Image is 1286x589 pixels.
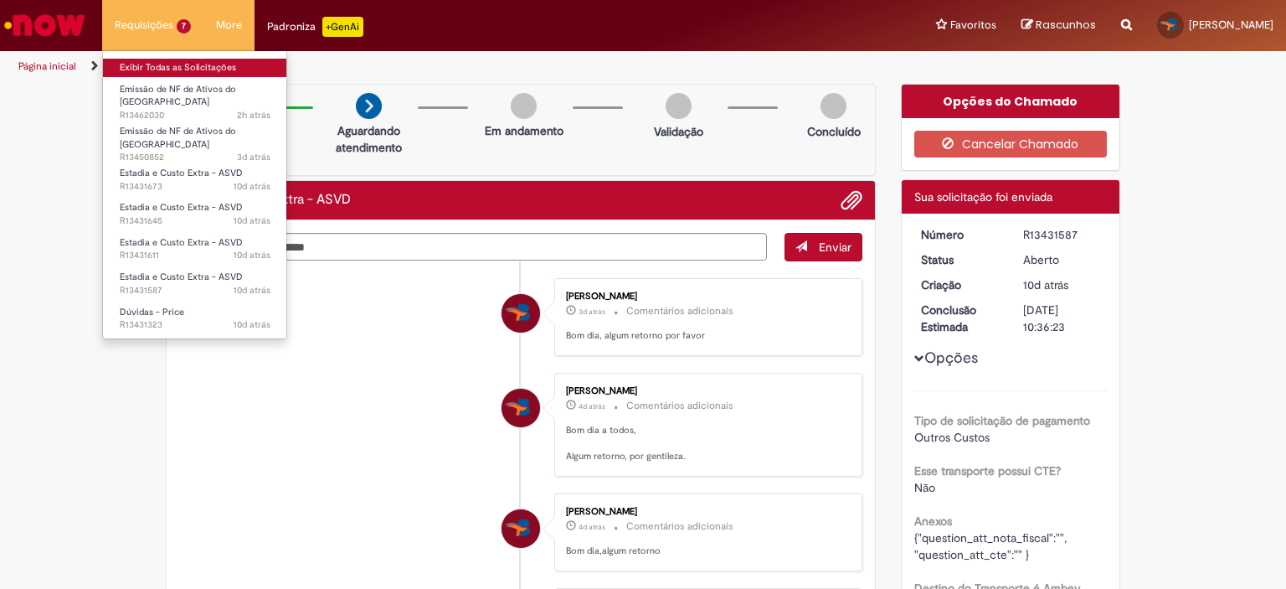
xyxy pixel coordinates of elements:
[511,93,537,119] img: img-circle-grey.png
[566,507,845,517] div: [PERSON_NAME]
[914,131,1108,158] button: Cancelar Chamado
[234,180,270,193] time: 20/08/2025 10:49:11
[579,401,605,411] time: 26/08/2025 09:13:52
[102,50,287,339] ul: Requisições
[502,509,540,548] div: Thiago César
[234,249,270,261] span: 10d atrás
[908,276,1011,293] dt: Criação
[234,180,270,193] span: 10d atrás
[908,226,1011,243] dt: Número
[485,122,563,139] p: Em andamento
[1023,277,1068,292] time: 20/08/2025 10:36:19
[234,284,270,297] span: 10d atrás
[784,233,862,261] button: Enviar
[13,51,845,82] ul: Trilhas de página
[914,480,935,495] span: Não
[120,125,236,151] span: Emissão de NF de Ativos do [GEOGRAPHIC_DATA]
[1189,18,1273,32] span: [PERSON_NAME]
[115,17,173,34] span: Requisições
[950,17,996,34] span: Favoritos
[914,514,952,529] b: Anexos
[1021,18,1096,34] a: Rascunhos
[120,306,184,318] span: Dúvidas - Price
[579,307,605,317] time: 27/08/2025 08:22:57
[120,151,270,164] span: R13450852
[914,413,1090,428] b: Tipo de solicitação de pagamento
[579,401,605,411] span: 4d atrás
[103,234,287,265] a: Aberto R13431611 : Estadia e Custo Extra - ASVD
[234,214,270,227] span: 10d atrás
[216,17,242,34] span: More
[914,430,990,445] span: Outros Custos
[234,318,270,331] span: 10d atrás
[1023,277,1068,292] span: 10d atrás
[502,389,540,427] div: Thiago César
[566,329,845,343] p: Bom dia, algum retorno por favor
[120,167,243,179] span: Estadia e Custo Extra - ASVD
[18,59,76,73] a: Página inicial
[322,17,363,37] p: +GenAi
[908,251,1011,268] dt: Status
[626,519,733,534] small: Comentários adicionais
[120,318,270,332] span: R13431323
[120,83,236,109] span: Emissão de NF de Ativos do [GEOGRAPHIC_DATA]
[579,307,605,317] span: 3d atrás
[234,214,270,227] time: 20/08/2025 10:45:59
[103,199,287,230] a: Aberto R13431645 : Estadia e Custo Extra - ASVD
[103,80,287,116] a: Aberto R13462030 : Emissão de NF de Ativos do ASVD
[120,214,270,228] span: R13431645
[666,93,692,119] img: img-circle-grey.png
[120,180,270,194] span: R13431673
[179,233,767,261] textarea: Digite sua mensagem aqui...
[820,93,846,119] img: img-circle-grey.png
[120,249,270,262] span: R13431611
[328,122,409,156] p: Aguardando atendimento
[237,151,270,163] span: 3d atrás
[120,201,243,214] span: Estadia e Custo Extra - ASVD
[841,189,862,211] button: Adicionar anexos
[120,236,243,249] span: Estadia e Custo Extra - ASVD
[1023,302,1101,335] div: [DATE] 10:36:23
[908,302,1011,335] dt: Conclusão Estimada
[2,8,88,42] img: ServiceNow
[566,424,845,463] p: Bom dia a todos, Algum retorno, por gentileza.
[234,318,270,331] time: 20/08/2025 09:56:06
[234,249,270,261] time: 20/08/2025 10:41:25
[103,122,287,158] a: Aberto R13450852 : Emissão de NF de Ativos do ASVD
[237,109,270,121] span: 2h atrás
[237,109,270,121] time: 29/08/2025 11:52:43
[177,19,191,34] span: 7
[1023,226,1101,243] div: R13431587
[566,292,845,302] div: [PERSON_NAME]
[1023,276,1101,293] div: 20/08/2025 10:36:19
[120,271,243,283] span: Estadia e Custo Extra - ASVD
[234,284,270,297] time: 20/08/2025 10:36:20
[914,463,1061,478] b: Esse transporte possui CTE?
[237,151,270,163] time: 27/08/2025 08:57:35
[103,268,287,299] a: Aberto R13431587 : Estadia e Custo Extra - ASVD
[267,17,363,37] div: Padroniza
[502,294,540,333] div: Thiago César
[1023,251,1101,268] div: Aberto
[103,303,287,334] a: Aberto R13431323 : Dúvidas - Price
[902,85,1120,118] div: Opções do Chamado
[579,522,605,532] span: 4d atrás
[103,164,287,195] a: Aberto R13431673 : Estadia e Custo Extra - ASVD
[654,123,703,140] p: Validação
[819,240,851,255] span: Enviar
[103,59,287,77] a: Exibir Todas as Solicitações
[626,304,733,318] small: Comentários adicionais
[579,522,605,532] time: 26/08/2025 08:56:40
[626,399,733,413] small: Comentários adicionais
[120,284,270,297] span: R13431587
[120,109,270,122] span: R13462030
[356,93,382,119] img: arrow-next.png
[914,189,1052,204] span: Sua solicitação foi enviada
[914,530,1070,562] span: {"question_att_nota_fiscal":"", "question_att_cte":"" }
[566,386,845,396] div: [PERSON_NAME]
[1036,17,1096,33] span: Rascunhos
[807,123,861,140] p: Concluído
[566,545,845,558] p: Bom dia,algum retorno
